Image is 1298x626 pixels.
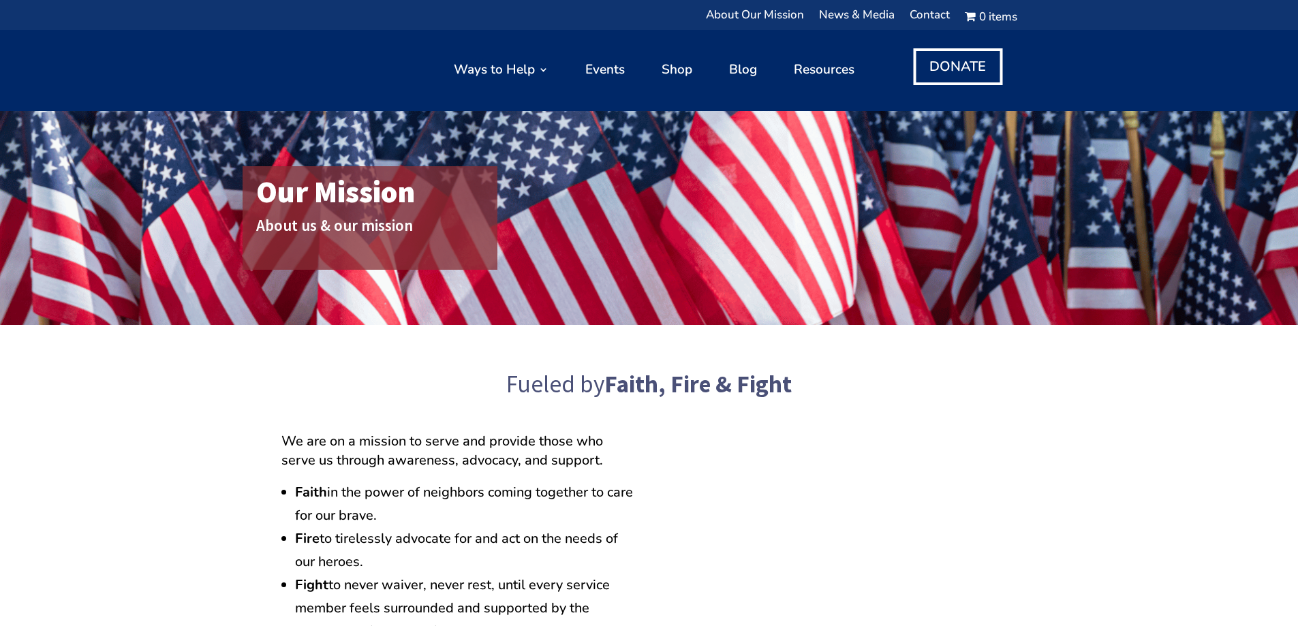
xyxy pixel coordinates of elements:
a: Ways to Help [454,36,548,104]
a: DONATE [913,48,1002,85]
span: 0 items [979,12,1017,22]
strong: Fight [295,576,328,594]
strong: Fire [295,529,320,548]
p: We are on a mission to serve and provide those who serve us through awareness, advocacy, and supp... [281,432,638,470]
li: to tirelessly advocate for and act on the needs of our heroes. [295,527,638,574]
li: in the power of neighbors coming together to care for our brave. [295,481,638,527]
a: Resources [794,36,854,104]
a: Blog [729,36,757,104]
a: Contact [910,10,950,27]
a: About Our Mission [706,10,804,27]
a: News & Media [819,10,895,27]
a: Cart0 items [965,10,1017,27]
i: Cart [965,9,978,25]
h1: Our Mission [256,173,491,217]
h2: Fueled by [281,366,1017,409]
strong: Faith [295,483,327,501]
a: Shop [662,36,692,104]
a: Events [585,36,625,104]
strong: Faith, Fire & Fight [604,369,792,399]
h2: About us & our mission [256,214,491,245]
